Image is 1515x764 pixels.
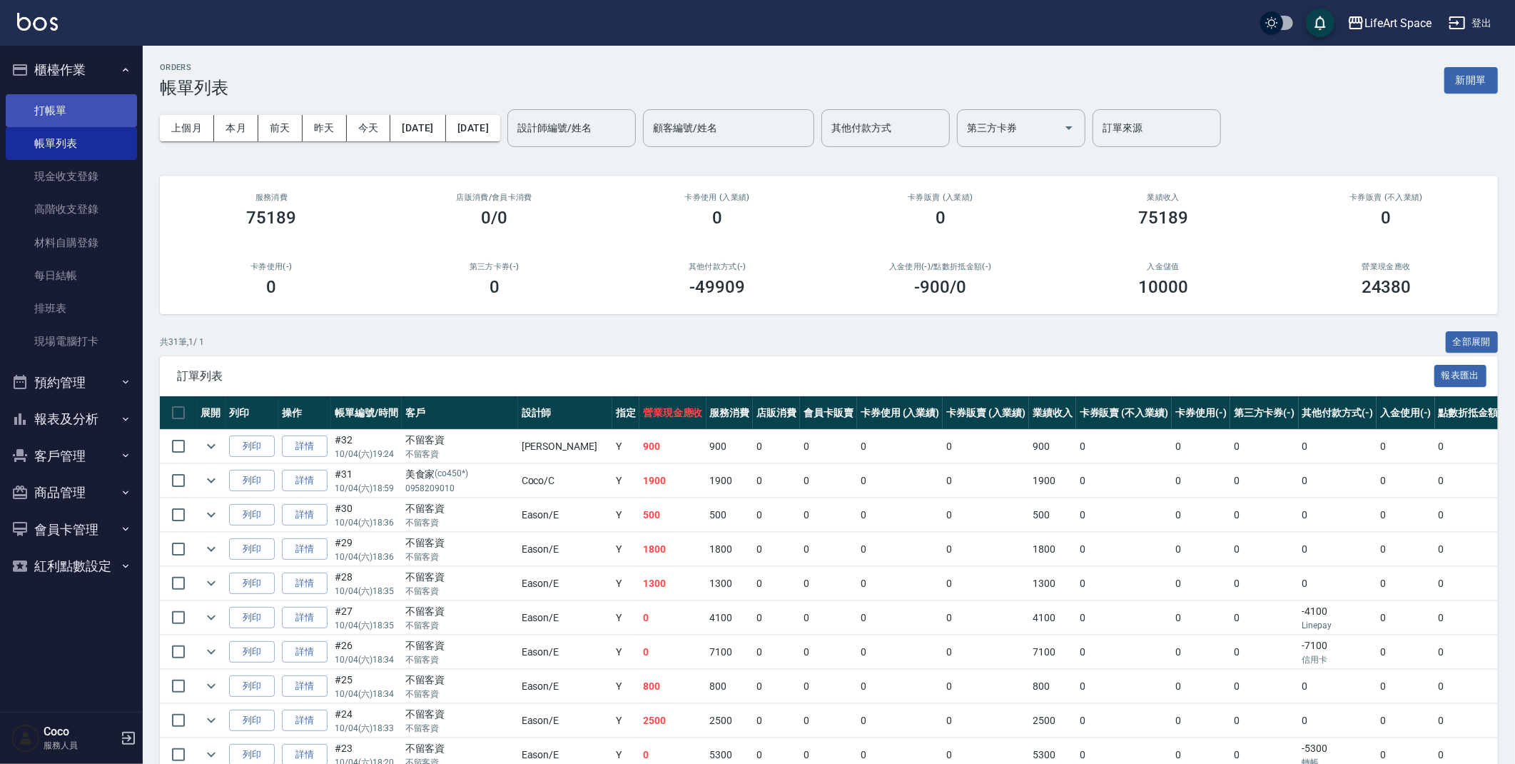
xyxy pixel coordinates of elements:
[160,63,228,72] h2: ORDERS
[160,115,214,141] button: 上個月
[800,396,857,430] th: 會員卡販賣
[1292,193,1481,202] h2: 卡券販賣 (不入業績)
[177,369,1434,383] span: 訂單列表
[335,551,398,563] p: 10/04 (六) 18:36
[1138,277,1188,297] h3: 10000
[405,448,515,461] p: 不留客資
[753,498,800,532] td: 0
[1230,396,1299,430] th: 第三方卡券(-)
[1435,704,1514,738] td: 0
[1446,331,1499,353] button: 全部展開
[943,567,1029,600] td: 0
[1172,704,1230,738] td: 0
[1377,567,1435,600] td: 0
[405,688,515,700] p: 不留客資
[1230,533,1299,566] td: 0
[282,641,328,663] a: 詳情
[1435,635,1514,669] td: 0
[800,704,857,738] td: 0
[1076,601,1172,635] td: 0
[857,396,943,430] th: 卡券使用 (入業績)
[405,433,515,448] div: 不留客資
[331,430,402,463] td: #32
[229,573,275,595] button: 列印
[1230,704,1299,738] td: 0
[1302,653,1374,666] p: 信用卡
[405,516,515,529] p: 不留客資
[753,635,800,669] td: 0
[1230,567,1299,600] td: 0
[623,262,812,271] h2: 其他付款方式(-)
[712,208,722,228] h3: 0
[160,78,228,98] h3: 帳單列表
[405,619,515,632] p: 不留客資
[639,567,706,600] td: 1300
[706,670,754,703] td: 800
[214,115,258,141] button: 本月
[331,704,402,738] td: #24
[1435,567,1514,600] td: 0
[266,277,276,297] h3: 0
[1029,567,1076,600] td: 1300
[331,533,402,566] td: #29
[1029,464,1076,498] td: 1900
[706,704,754,738] td: 2500
[623,193,812,202] h2: 卡券使用 (入業績)
[857,601,943,635] td: 0
[335,585,398,598] p: 10/04 (六) 18:35
[282,504,328,526] a: 詳情
[1435,601,1514,635] td: 0
[753,704,800,738] td: 0
[1435,498,1514,532] td: 0
[201,675,222,697] button: expand row
[943,533,1029,566] td: 0
[405,707,515,722] div: 不留客資
[1029,635,1076,669] td: 7100
[639,430,706,463] td: 900
[282,573,328,595] a: 詳情
[518,464,612,498] td: Coco /C
[1435,430,1514,463] td: 0
[402,396,518,430] th: 客戶
[335,448,398,461] p: 10/04 (六) 19:24
[943,601,1029,635] td: 0
[706,567,754,600] td: 1300
[800,601,857,635] td: 0
[612,704,639,738] td: Y
[1172,430,1230,463] td: 0
[201,710,222,731] button: expand row
[518,396,612,430] th: 設計師
[1377,533,1435,566] td: 0
[6,401,137,438] button: 報表及分析
[706,464,754,498] td: 1900
[800,464,857,498] td: 0
[1444,73,1498,86] a: 新開單
[246,208,296,228] h3: 75189
[44,739,116,752] p: 服務人員
[201,641,222,663] button: expand row
[1435,396,1514,430] th: 點數折抵金額(-)
[1299,498,1377,532] td: 0
[201,436,222,457] button: expand row
[706,498,754,532] td: 500
[857,635,943,669] td: 0
[1377,635,1435,669] td: 0
[1058,116,1080,139] button: Open
[753,430,800,463] td: 0
[1029,430,1076,463] td: 900
[612,533,639,566] td: Y
[229,641,275,663] button: 列印
[331,464,402,498] td: #31
[481,208,507,228] h3: 0/0
[639,396,706,430] th: 營業現金應收
[639,635,706,669] td: 0
[6,292,137,325] a: 排班表
[229,470,275,492] button: 列印
[11,724,40,753] img: Person
[1076,567,1172,600] td: 0
[335,516,398,529] p: 10/04 (六) 18:36
[331,670,402,703] td: #25
[857,704,943,738] td: 0
[753,533,800,566] td: 0
[1377,498,1435,532] td: 0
